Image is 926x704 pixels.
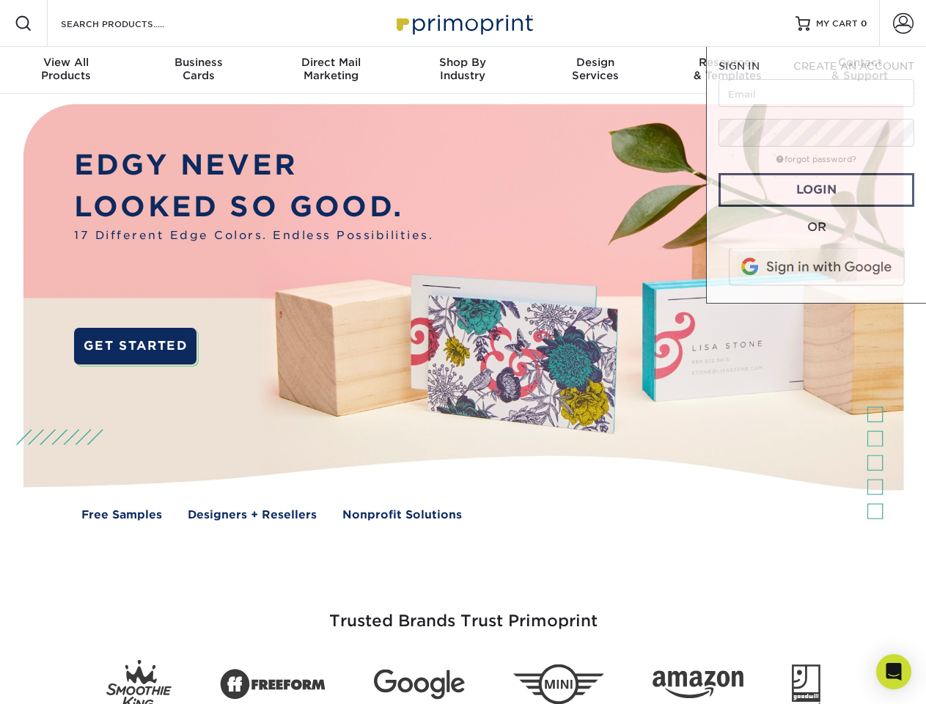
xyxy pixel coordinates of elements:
[776,155,856,164] a: forgot password?
[661,47,793,94] a: Resources& Templates
[265,56,397,82] div: Marketing
[374,670,465,700] img: Google
[661,56,793,69] span: Resources
[132,56,264,69] span: Business
[529,56,661,69] span: Design
[816,18,858,30] span: MY CART
[876,654,911,689] div: Open Intercom Messenger
[342,507,462,524] a: Nonprofit Solutions
[132,47,264,94] a: BusinessCards
[861,18,867,29] span: 0
[265,47,397,94] a: Direct MailMarketing
[792,664,820,704] img: Goodwill
[74,227,433,244] span: 17 Different Edge Colors. Endless Possibilities.
[390,7,537,39] img: Primoprint
[719,60,760,72] span: SIGN IN
[74,186,433,228] p: LOOKED SO GOOD.
[719,79,914,107] input: Email
[719,219,914,236] div: OR
[397,56,529,82] div: Industry
[793,60,914,72] span: CREATE AN ACCOUNT
[529,47,661,94] a: DesignServices
[81,507,162,524] a: Free Samples
[397,56,529,69] span: Shop By
[74,328,196,364] a: GET STARTED
[74,144,433,186] p: EDGY NEVER
[529,56,661,82] div: Services
[661,56,793,82] div: & Templates
[59,15,202,32] input: SEARCH PRODUCTS.....
[188,507,317,524] a: Designers + Resellers
[653,671,743,699] img: Amazon
[132,56,264,82] div: Cards
[719,173,914,207] a: Login
[397,47,529,94] a: Shop ByIndustry
[34,576,892,648] h3: Trusted Brands Trust Primoprint
[265,56,397,69] span: Direct Mail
